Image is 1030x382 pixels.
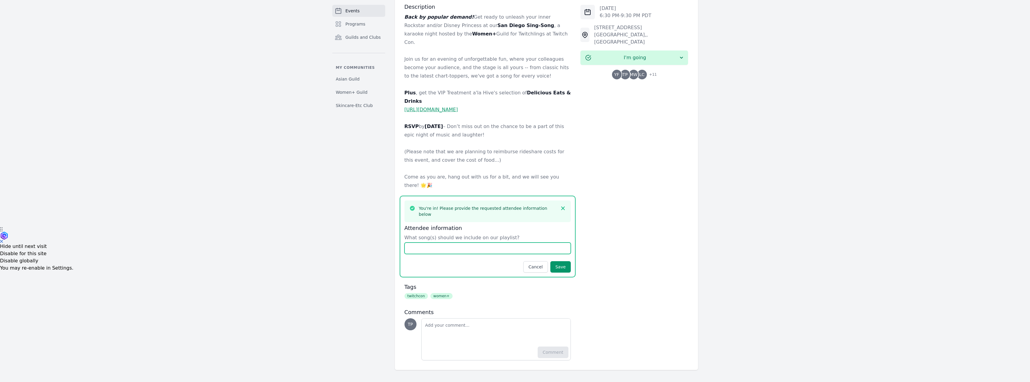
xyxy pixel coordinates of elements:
[336,76,360,82] span: Asian Guild
[332,5,385,111] nav: Sidebar
[404,293,428,299] span: twitchcon
[639,72,645,77] span: LC
[404,122,571,139] p: by – Don’t miss out on the chance to be a part of this epic night of music and laughter!
[332,5,385,17] a: Events
[425,124,443,129] strong: [DATE]
[646,71,657,79] span: + 11
[419,205,557,217] h3: You're in! Please provide the requested attendee information below
[332,100,385,111] a: Skincare-Etc Club
[404,90,571,104] strong: Delicious Eats & Drinks
[332,74,385,84] a: Asian Guild
[404,173,571,190] p: Come as you are, hang out with us for a bit, and we will see you there! 🌟🎉
[404,148,571,164] p: (Please note that we are planning to reimburse rideshare costs for this event, and cover the cost...
[332,31,385,43] a: Guilds and Clubs
[346,34,381,40] span: Guilds and Clubs
[404,107,458,112] a: [URL][DOMAIN_NAME]
[404,55,571,80] p: Join us for an evening of unforgettable fun, where your colleagues become your audience, and the ...
[472,31,496,37] strong: Women+
[594,25,648,45] span: [STREET_ADDRESS][GEOGRAPHIC_DATA], , [GEOGRAPHIC_DATA]
[404,225,571,232] h3: Attendee information
[404,124,419,129] strong: RSVP
[404,283,571,291] h3: Tags
[623,72,628,77] span: TP
[346,21,365,27] span: Programs
[404,13,571,47] p: Get ready to unleash your inner Rockstar and/or Disney Princess at our , a karaoke night hosted b...
[404,309,571,316] h3: Comments
[550,261,571,273] button: Save
[332,65,385,70] p: My communities
[404,90,416,96] strong: Plus
[591,54,678,61] span: I'm going
[600,5,651,12] p: [DATE]
[523,261,548,273] button: Cancel
[332,87,385,98] a: Women+ Guild
[630,72,638,77] span: MW
[614,72,619,77] span: YF
[404,14,474,20] em: Back by popular demand!
[408,322,413,326] span: TP
[336,89,367,95] span: Women+ Guild
[538,347,569,358] button: Comment
[497,23,554,28] strong: San Diego Sing-Song
[430,293,453,299] span: women+
[404,234,571,241] label: What song(s) should we include on our playlist?
[404,89,571,105] p: , get the VIP Treatment a'la Hive's selection of
[336,102,373,108] span: Skincare-Etc Club
[346,8,360,14] span: Events
[600,12,651,19] p: 6:30 PM - 9:30 PM PDT
[580,50,688,65] button: I'm going
[404,3,571,11] h3: Description
[332,18,385,30] a: Programs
